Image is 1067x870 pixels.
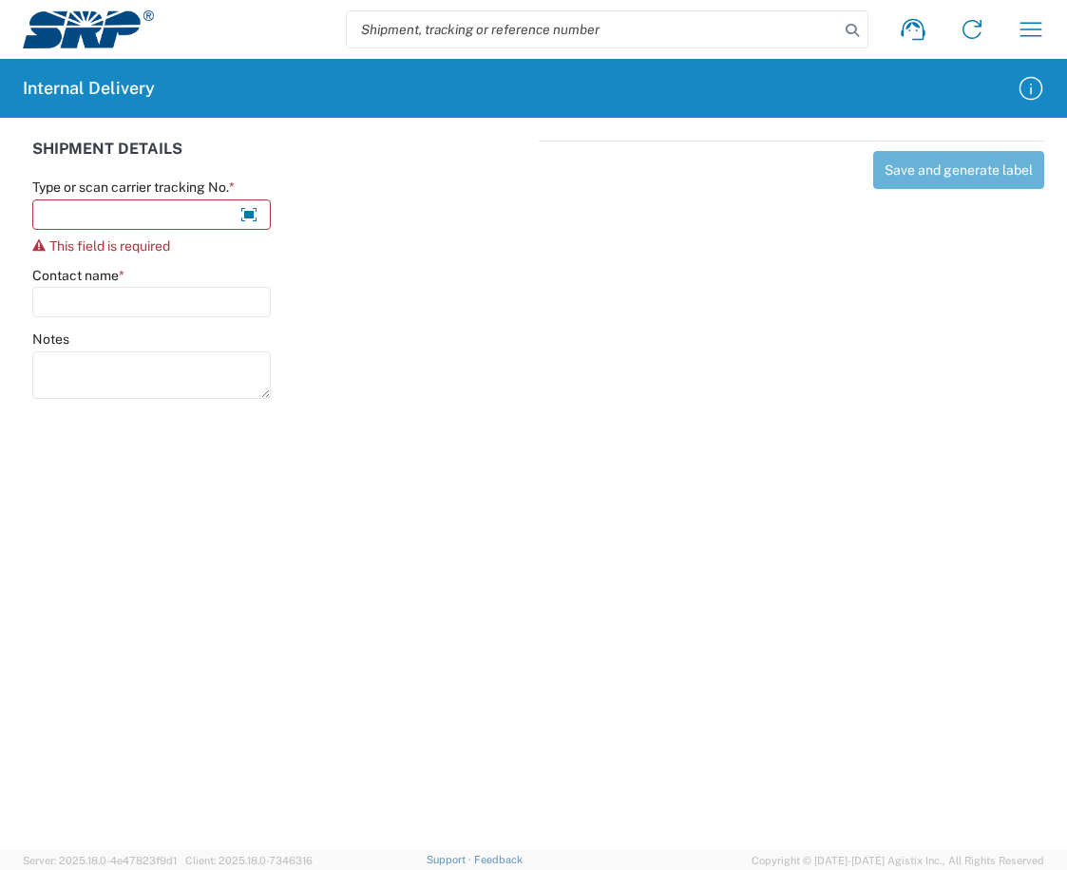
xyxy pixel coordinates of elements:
[32,141,529,179] div: SHIPMENT DETAILS
[347,11,839,47] input: Shipment, tracking or reference number
[23,10,154,48] img: srp
[752,852,1044,869] span: Copyright © [DATE]-[DATE] Agistix Inc., All Rights Reserved
[32,267,124,284] label: Contact name
[23,855,177,866] span: Server: 2025.18.0-4e47823f9d1
[32,331,69,348] label: Notes
[474,854,523,865] a: Feedback
[49,238,170,254] span: This field is required
[427,854,474,865] a: Support
[32,179,235,196] label: Type or scan carrier tracking No.
[185,855,313,866] span: Client: 2025.18.0-7346316
[23,77,155,100] h2: Internal Delivery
